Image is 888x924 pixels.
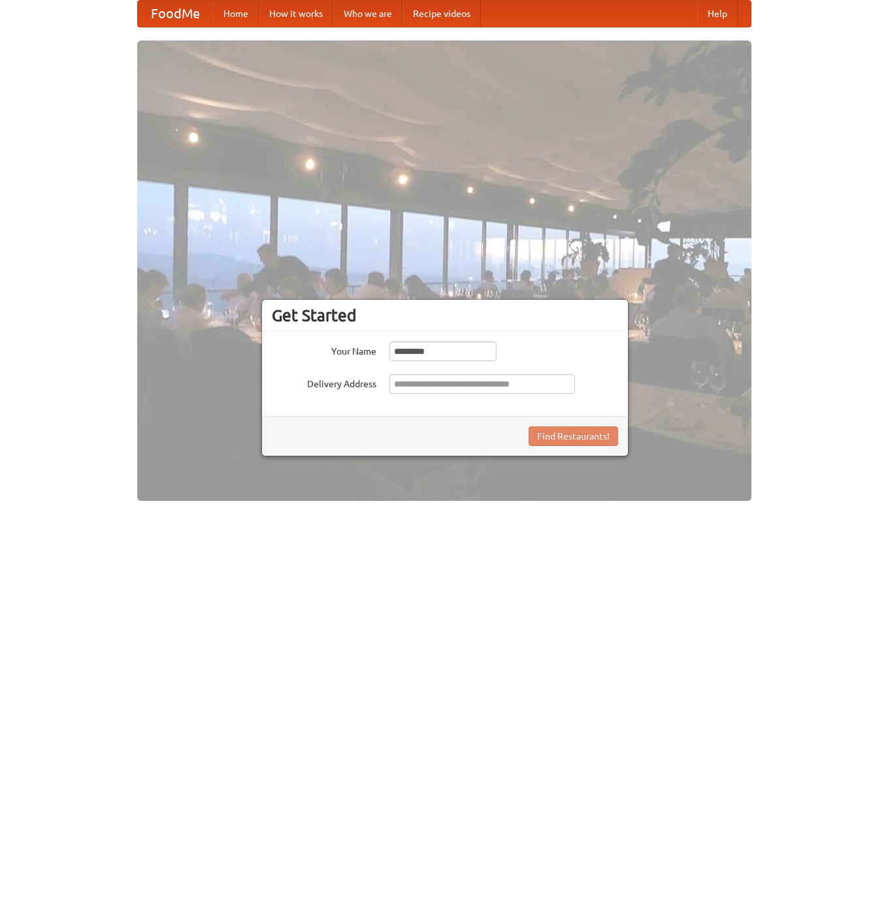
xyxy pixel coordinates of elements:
[272,374,376,390] label: Delivery Address
[697,1,738,27] a: Help
[138,1,213,27] a: FoodMe
[529,426,618,446] button: Find Restaurants!
[259,1,333,27] a: How it works
[213,1,259,27] a: Home
[272,342,376,358] label: Your Name
[403,1,481,27] a: Recipe videos
[272,306,618,325] h3: Get Started
[333,1,403,27] a: Who we are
